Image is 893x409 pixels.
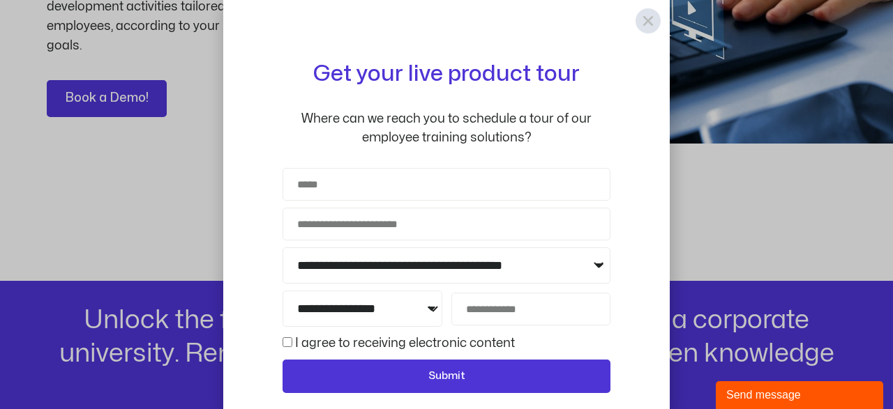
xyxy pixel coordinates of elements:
[283,360,610,393] button: Submit
[636,8,661,33] a: Close
[716,378,886,409] iframe: chat widget
[283,59,610,88] h2: Get your live product tour
[295,337,515,349] label: I agree to receiving electronic content
[428,368,465,385] span: Submit
[283,109,610,147] p: Where can we reach you to schedule a tour of our employee training solutions?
